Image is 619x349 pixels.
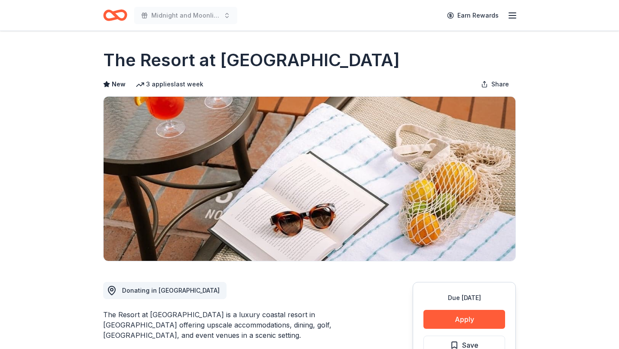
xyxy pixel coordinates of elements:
[423,310,505,329] button: Apply
[122,287,220,294] span: Donating in [GEOGRAPHIC_DATA]
[134,7,237,24] button: Midnight and Moonlight
[474,76,516,93] button: Share
[151,10,220,21] span: Midnight and Moonlight
[103,309,371,340] div: The Resort at [GEOGRAPHIC_DATA] is a luxury coastal resort in [GEOGRAPHIC_DATA] offering upscale ...
[103,48,400,72] h1: The Resort at [GEOGRAPHIC_DATA]
[103,5,127,25] a: Home
[112,79,126,89] span: New
[423,293,505,303] div: Due [DATE]
[491,79,509,89] span: Share
[136,79,203,89] div: 3 applies last week
[442,8,504,23] a: Earn Rewards
[104,97,515,261] img: Image for The Resort at Pelican Hill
